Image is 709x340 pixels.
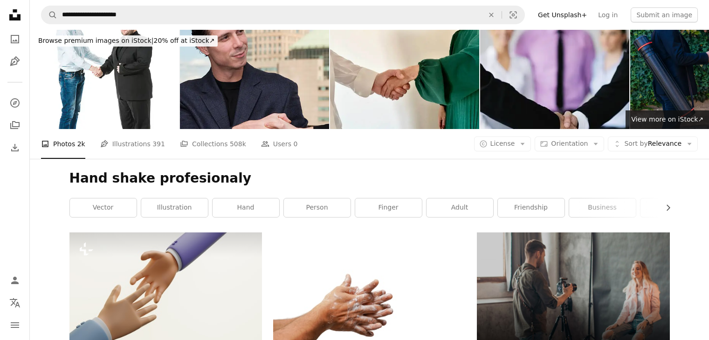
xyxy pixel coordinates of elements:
[427,198,493,217] a: adult
[6,271,24,290] a: Log in / Sign up
[180,30,329,129] img: The deal - Young business man shakes on it.
[490,140,515,147] span: License
[608,136,698,151] button: Sort byRelevance
[100,129,165,159] a: Illustrations 391
[273,303,466,312] a: persons hand on white background
[230,139,246,149] span: 508k
[180,129,246,159] a: Collections 508k
[6,293,24,312] button: Language
[498,198,564,217] a: friendship
[293,139,297,149] span: 0
[624,140,647,147] span: Sort by
[38,37,153,44] span: Browse premium images on iStock |
[6,52,24,71] a: Illustrations
[569,198,636,217] a: business
[261,129,298,159] a: Users 0
[480,30,629,129] img: Group of young business people at meeting
[6,116,24,135] a: Collections
[631,7,698,22] button: Submit an image
[69,170,670,187] h1: Hand shake profesionaly
[474,136,531,151] button: License
[592,7,623,22] a: Log in
[631,116,703,123] span: View more on iStock ↗
[6,138,24,157] a: Download History
[355,198,422,217] a: finger
[213,198,279,217] a: hand
[6,94,24,112] a: Explore
[330,30,479,129] img: Handshakes
[41,6,525,24] form: Find visuals sitewide
[535,136,604,151] button: Orientation
[640,198,707,217] a: human
[30,30,179,129] img: Construction Worker and Businessman how Shaking Hands for Agreement
[6,30,24,48] a: Photos
[38,37,215,44] span: 20% off at iStock ↗
[626,110,709,129] a: View more on iStock↗
[152,139,165,149] span: 391
[41,6,57,24] button: Search Unsplash
[532,7,592,22] a: Get Unsplash+
[660,198,670,217] button: scroll list to the right
[30,30,223,52] a: Browse premium images on iStock|20% off at iStock↗
[481,6,502,24] button: Clear
[551,140,588,147] span: Orientation
[284,198,351,217] a: person
[6,316,24,334] button: Menu
[69,289,262,298] a: Business people reach out to help business people together Helping each other out of the economic...
[502,6,524,24] button: Visual search
[624,139,681,149] span: Relevance
[141,198,208,217] a: illustration
[70,198,137,217] a: vector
